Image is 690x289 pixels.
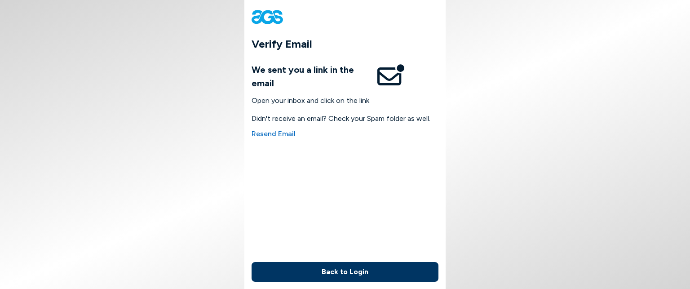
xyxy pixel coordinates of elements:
[252,113,438,144] div: Didn't receive an email? Check your Spam folder as well.
[252,36,438,52] h1: Verify Email
[252,124,296,144] button: Resend Email
[252,129,296,139] span: Resend Email
[252,64,354,89] span: We sent you a link in the email
[252,95,438,106] p: Open your inbox and click on the link
[252,262,438,282] button: Back to Login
